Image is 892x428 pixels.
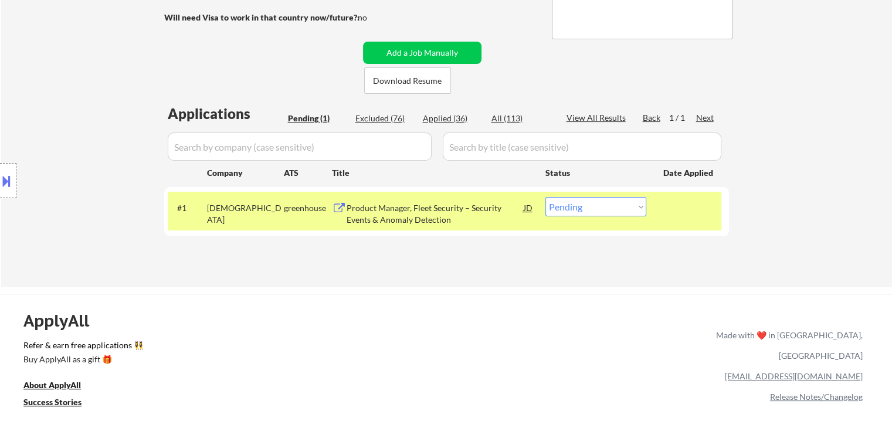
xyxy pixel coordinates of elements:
div: Buy ApplyAll as a gift 🎁 [23,355,141,364]
div: Next [696,112,715,124]
button: Add a Job Manually [363,42,481,64]
div: Excluded (76) [355,113,414,124]
div: ATS [284,167,332,179]
a: Release Notes/Changelog [770,392,863,402]
div: Product Manager, Fleet Security – Security Events & Anomaly Detection [347,202,524,225]
div: greenhouse [284,202,332,214]
div: All (113) [491,113,550,124]
a: [EMAIL_ADDRESS][DOMAIN_NAME] [725,371,863,381]
div: Back [643,112,662,124]
a: About ApplyAll [23,379,97,394]
button: Download Resume [364,67,451,94]
div: JD [523,197,534,218]
div: 1 / 1 [669,112,696,124]
div: [DEMOGRAPHIC_DATA] [207,202,284,225]
div: Date Applied [663,167,715,179]
a: Success Stories [23,396,97,411]
u: About ApplyAll [23,380,81,390]
input: Search by company (case sensitive) [168,133,432,161]
div: ApplyAll [23,311,103,331]
div: Title [332,167,534,179]
u: Success Stories [23,397,82,407]
a: Buy ApplyAll as a gift 🎁 [23,354,141,368]
div: View All Results [567,112,629,124]
strong: Will need Visa to work in that country now/future?: [164,12,359,22]
input: Search by title (case sensitive) [443,133,721,161]
div: Applied (36) [423,113,481,124]
div: no [358,12,391,23]
div: Company [207,167,284,179]
div: Status [545,162,646,183]
a: Refer & earn free applications 👯‍♀️ [23,341,471,354]
div: Applications [168,107,284,121]
div: Made with ❤️ in [GEOGRAPHIC_DATA], [GEOGRAPHIC_DATA] [711,325,863,366]
div: Pending (1) [288,113,347,124]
